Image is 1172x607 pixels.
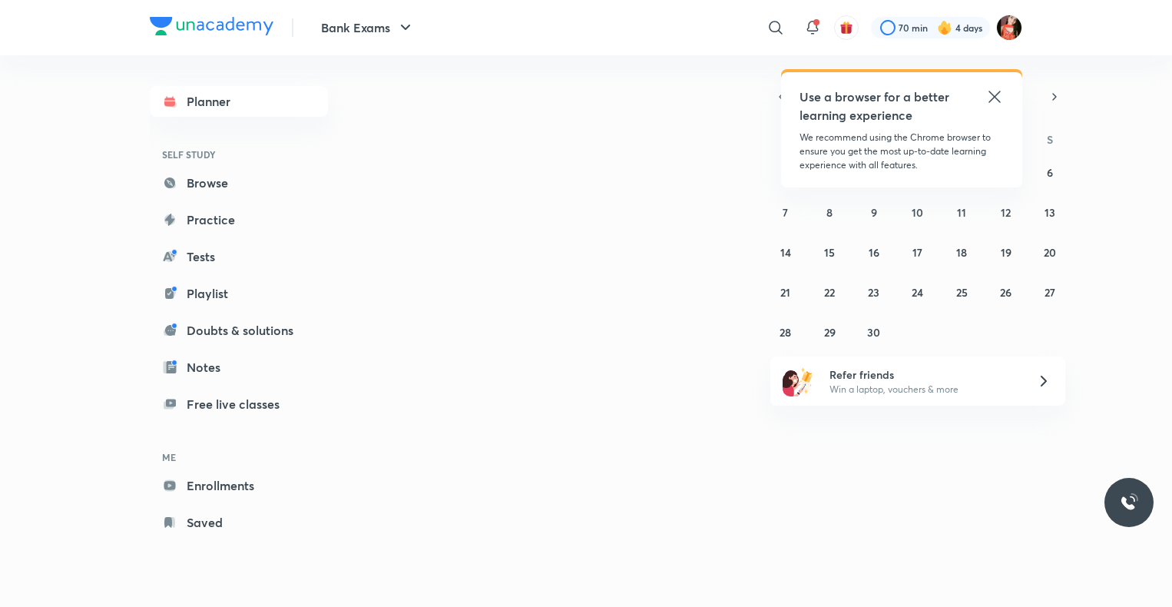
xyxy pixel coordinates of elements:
[773,240,798,264] button: September 14, 2025
[912,285,923,300] abbr: September 24, 2025
[150,352,328,383] a: Notes
[1000,285,1011,300] abbr: September 26, 2025
[862,320,886,344] button: September 30, 2025
[824,285,835,300] abbr: September 22, 2025
[150,278,328,309] a: Playlist
[905,200,930,224] button: September 10, 2025
[780,325,791,340] abbr: September 28, 2025
[312,12,424,43] button: Bank Exams
[150,86,328,117] a: Planner
[826,205,833,220] abbr: September 8, 2025
[817,200,842,224] button: September 8, 2025
[867,325,880,340] abbr: September 30, 2025
[773,200,798,224] button: September 7, 2025
[150,507,328,538] a: Saved
[150,444,328,470] h6: ME
[824,325,836,340] abbr: September 29, 2025
[1045,205,1055,220] abbr: September 13, 2025
[150,17,273,35] img: Company Logo
[1001,205,1011,220] abbr: September 12, 2025
[817,240,842,264] button: September 15, 2025
[1045,285,1055,300] abbr: September 27, 2025
[905,240,930,264] button: September 17, 2025
[824,245,835,260] abbr: September 15, 2025
[949,240,974,264] button: September 18, 2025
[1038,160,1062,184] button: September 6, 2025
[150,17,273,39] a: Company Logo
[150,315,328,346] a: Doubts & solutions
[1044,245,1056,260] abbr: September 20, 2025
[912,245,922,260] abbr: September 17, 2025
[994,200,1018,224] button: September 12, 2025
[869,245,879,260] abbr: September 16, 2025
[994,240,1018,264] button: September 19, 2025
[1001,245,1011,260] abbr: September 19, 2025
[1038,280,1062,304] button: September 27, 2025
[957,205,966,220] abbr: September 11, 2025
[905,280,930,304] button: September 24, 2025
[1047,165,1053,180] abbr: September 6, 2025
[912,205,923,220] abbr: September 10, 2025
[949,280,974,304] button: September 25, 2025
[956,245,967,260] abbr: September 18, 2025
[937,20,952,35] img: streak
[871,205,877,220] abbr: September 9, 2025
[949,200,974,224] button: September 11, 2025
[800,131,1004,172] p: We recommend using the Chrome browser to ensure you get the most up-to-date learning experience w...
[150,168,328,198] a: Browse
[150,389,328,420] a: Free live classes
[783,366,813,396] img: referral
[834,15,859,40] button: avatar
[1038,200,1062,224] button: September 13, 2025
[150,204,328,235] a: Practice
[829,367,1018,383] h6: Refer friends
[1120,493,1138,512] img: ttu
[773,320,798,344] button: September 28, 2025
[862,240,886,264] button: September 16, 2025
[868,285,879,300] abbr: September 23, 2025
[994,280,1018,304] button: September 26, 2025
[862,200,886,224] button: September 9, 2025
[839,21,853,35] img: avatar
[783,205,788,220] abbr: September 7, 2025
[780,245,791,260] abbr: September 14, 2025
[150,470,328,501] a: Enrollments
[862,280,886,304] button: September 23, 2025
[996,15,1022,41] img: Minakshi gakre
[1047,132,1053,147] abbr: Saturday
[150,141,328,168] h6: SELF STUDY
[829,383,1018,396] p: Win a laptop, vouchers & more
[1038,240,1062,264] button: September 20, 2025
[956,285,968,300] abbr: September 25, 2025
[817,280,842,304] button: September 22, 2025
[780,285,790,300] abbr: September 21, 2025
[773,280,798,304] button: September 21, 2025
[150,241,328,272] a: Tests
[800,88,952,124] h5: Use a browser for a better learning experience
[817,320,842,344] button: September 29, 2025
